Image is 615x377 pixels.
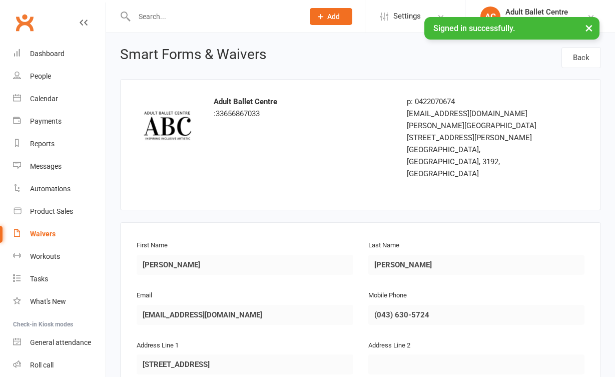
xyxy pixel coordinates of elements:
[30,230,56,238] div: Waivers
[480,7,500,27] div: AC
[13,155,106,178] a: Messages
[30,72,51,80] div: People
[13,245,106,268] a: Workouts
[137,340,179,351] label: Address Line 1
[30,338,91,346] div: General attendance
[137,96,199,158] img: 5d0e8b35-0b7d-4e43-90de-a0f7e043dd44.jpg
[13,110,106,133] a: Payments
[30,185,71,193] div: Automations
[13,200,106,223] a: Product Sales
[13,268,106,290] a: Tasks
[30,207,73,215] div: Product Sales
[13,178,106,200] a: Automations
[214,97,277,106] strong: Adult Ballet Centre
[30,297,66,305] div: What's New
[13,88,106,110] a: Calendar
[13,65,106,88] a: People
[407,144,546,180] div: [GEOGRAPHIC_DATA], [GEOGRAPHIC_DATA], 3192, [GEOGRAPHIC_DATA]
[30,140,55,148] div: Reports
[13,43,106,65] a: Dashboard
[393,5,421,28] span: Settings
[30,361,54,369] div: Roll call
[407,132,546,144] div: [STREET_ADDRESS][PERSON_NAME]
[30,95,58,103] div: Calendar
[30,117,62,125] div: Payments
[137,290,152,301] label: Email
[368,240,399,251] label: Last Name
[12,10,37,35] a: Clubworx
[407,120,546,132] div: [PERSON_NAME][GEOGRAPHIC_DATA]
[580,17,598,39] button: ×
[505,8,568,17] div: Adult Ballet Centre
[120,47,266,65] h1: Smart Forms & Waivers
[368,340,410,351] label: Address Line 2
[433,24,515,33] span: Signed in successfully.
[368,290,407,301] label: Mobile Phone
[561,47,601,68] a: Back
[30,252,60,260] div: Workouts
[310,8,352,25] button: Add
[13,223,106,245] a: Waivers
[131,10,297,24] input: Search...
[505,17,568,26] div: Adult Ballet Centre
[407,96,546,108] div: p: 0422070674
[214,96,391,120] div: :33656867033
[327,13,340,21] span: Add
[13,354,106,376] a: Roll call
[13,133,106,155] a: Reports
[407,108,546,120] div: [EMAIL_ADDRESS][DOMAIN_NAME]
[30,275,48,283] div: Tasks
[30,50,65,58] div: Dashboard
[13,331,106,354] a: General attendance kiosk mode
[137,240,168,251] label: First Name
[30,162,62,170] div: Messages
[13,290,106,313] a: What's New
